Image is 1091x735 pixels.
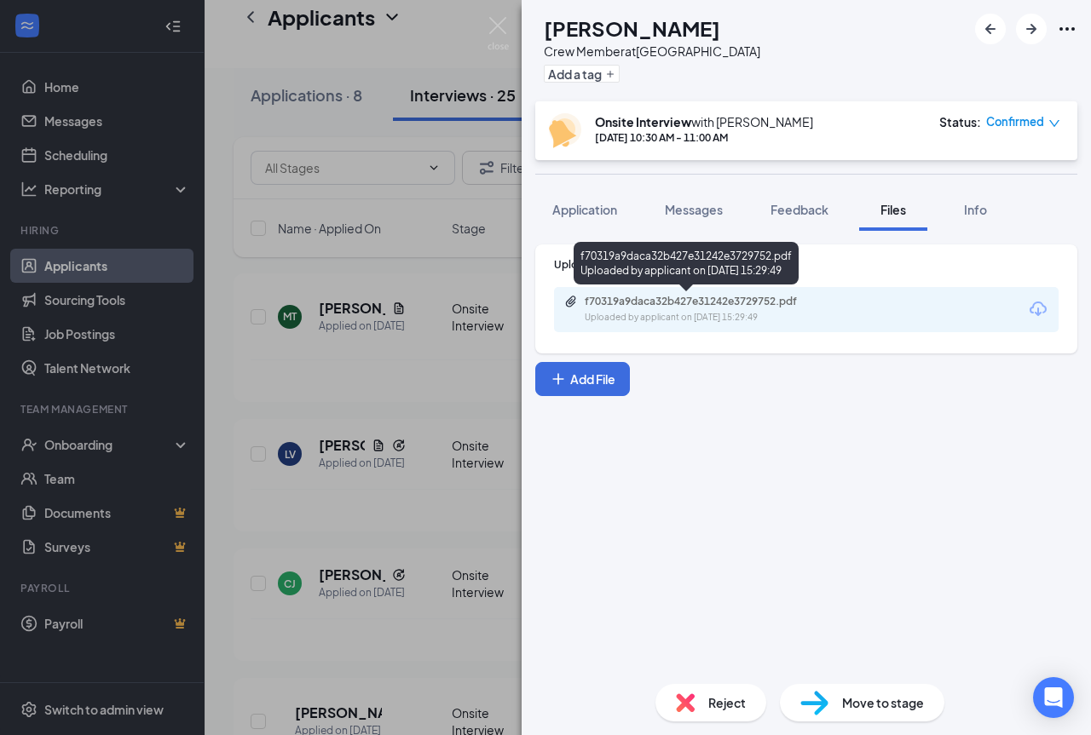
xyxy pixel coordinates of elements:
[550,370,567,388] svg: Plus
[585,311,840,324] div: Uploaded by applicant on [DATE] 15:29:49
[986,113,1044,130] span: Confirmed
[564,295,840,324] a: Paperclipf70319a9daca32b427e31242e3729752.pdfUploaded by applicant on [DATE] 15:29:49
[939,113,981,130] div: Status :
[535,362,630,396] button: Add FilePlus
[880,202,906,217] span: Files
[544,65,620,83] button: PlusAdd a tag
[554,257,1059,272] div: Upload Resume
[1028,299,1048,319] svg: Download
[1048,118,1060,129] span: down
[564,295,578,308] svg: Paperclip
[552,202,617,217] span: Application
[1033,677,1074,718] div: Open Intercom Messenger
[595,114,691,129] b: Onsite Interview
[771,202,828,217] span: Feedback
[1057,19,1077,39] svg: Ellipses
[574,242,799,284] div: f70319a9daca32b427e31242e3729752.pdf Uploaded by applicant on [DATE] 15:29:49
[595,130,813,145] div: [DATE] 10:30 AM - 11:00 AM
[1016,14,1047,44] button: ArrowRight
[544,14,720,43] h1: [PERSON_NAME]
[585,295,823,308] div: f70319a9daca32b427e31242e3729752.pdf
[975,14,1006,44] button: ArrowLeftNew
[544,43,760,60] div: Crew Member at [GEOGRAPHIC_DATA]
[665,202,723,217] span: Messages
[980,19,1001,39] svg: ArrowLeftNew
[964,202,987,217] span: Info
[595,113,813,130] div: with [PERSON_NAME]
[605,69,615,79] svg: Plus
[708,693,746,712] span: Reject
[842,693,924,712] span: Move to stage
[1021,19,1042,39] svg: ArrowRight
